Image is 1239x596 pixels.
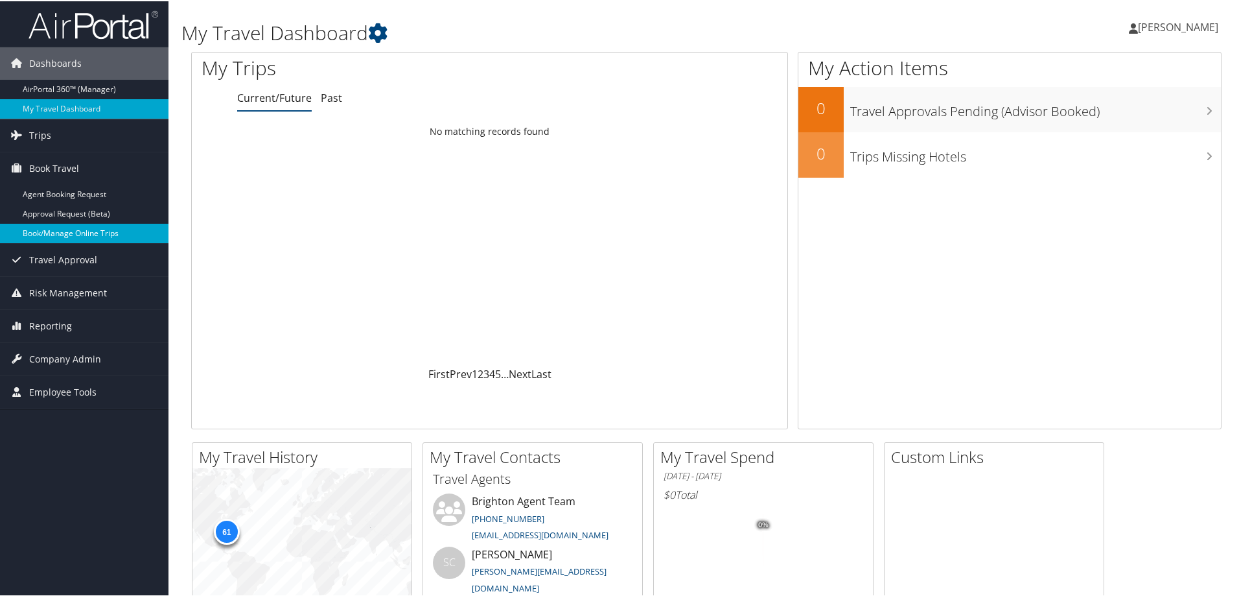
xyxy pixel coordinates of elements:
h2: Custom Links [891,445,1104,467]
span: $0 [664,486,675,501]
h2: My Travel Contacts [430,445,642,467]
a: [PHONE_NUMBER] [472,512,544,523]
a: 5 [495,366,501,380]
h2: 0 [798,96,844,118]
a: [PERSON_NAME][EMAIL_ADDRESS][DOMAIN_NAME] [472,564,607,593]
h3: Trips Missing Hotels [850,140,1221,165]
span: Reporting [29,309,72,341]
h1: My Action Items [798,53,1221,80]
a: Prev [450,366,472,380]
h2: 0 [798,141,844,163]
a: Last [531,366,551,380]
span: Travel Approval [29,243,97,275]
a: 2 [478,366,483,380]
span: Risk Management [29,276,107,308]
span: Book Travel [29,151,79,184]
td: No matching records found [192,119,787,142]
a: 3 [483,366,489,380]
a: First [428,366,450,380]
h1: My Trips [202,53,529,80]
span: Trips [29,118,51,150]
a: 4 [489,366,495,380]
span: Company Admin [29,342,101,374]
span: Employee Tools [29,375,97,407]
span: … [501,366,509,380]
a: Past [321,89,342,104]
img: airportal-logo.png [29,8,158,39]
h2: My Travel Spend [660,445,873,467]
a: 0Travel Approvals Pending (Advisor Booked) [798,86,1221,131]
a: Next [509,366,531,380]
div: SC [433,545,465,578]
a: Current/Future [237,89,312,104]
h6: Total [664,486,863,501]
li: Brighton Agent Team [426,492,639,545]
a: 0Trips Missing Hotels [798,131,1221,176]
a: [PERSON_NAME] [1129,6,1231,45]
span: [PERSON_NAME] [1138,19,1218,33]
h3: Travel Agents [433,469,632,487]
h2: My Travel History [199,445,411,467]
h3: Travel Approvals Pending (Advisor Booked) [850,95,1221,119]
h1: My Travel Dashboard [181,18,881,45]
span: Dashboards [29,46,82,78]
a: 1 [472,366,478,380]
tspan: 0% [758,520,769,528]
div: 61 [214,518,240,543]
h6: [DATE] - [DATE] [664,469,863,481]
a: [EMAIL_ADDRESS][DOMAIN_NAME] [472,528,608,540]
